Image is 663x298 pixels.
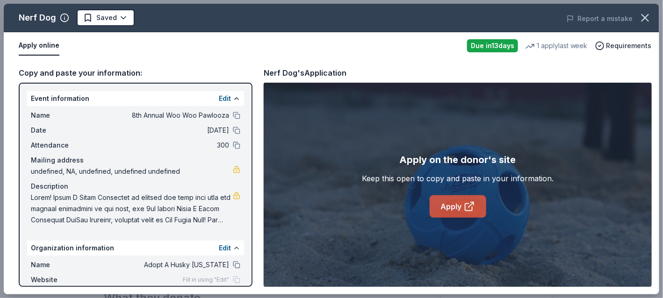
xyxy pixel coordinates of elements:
span: undefined, NA, undefined, undefined undefined [31,166,233,177]
span: 300 [94,140,229,151]
button: Edit [219,242,231,254]
div: Nerf Dog's Application [264,67,346,79]
span: Date [31,125,94,136]
div: Event information [27,91,244,106]
button: Apply online [19,36,59,56]
div: Nerf Dog [19,10,56,25]
span: Requirements [606,40,652,51]
div: Description [31,181,240,192]
div: Copy and paste your information: [19,67,252,79]
span: Saved [96,12,117,23]
div: Apply on the donor's site [400,152,516,167]
span: Name [31,110,94,121]
div: Mailing address [31,155,240,166]
span: Attendance [31,140,94,151]
span: Adopt A Husky [US_STATE] [94,259,229,270]
div: 1 apply last week [526,40,588,51]
div: Organization information [27,241,244,255]
button: Saved [77,9,135,26]
div: Keep this open to copy and paste in your information. [362,173,554,184]
button: Requirements [595,40,652,51]
span: [DATE] [94,125,229,136]
span: 8th Annual Woo Woo Pawlooza [94,110,229,121]
span: Website [31,274,94,285]
div: Due in 13 days [467,39,518,52]
button: Edit [219,93,231,104]
button: Report a mistake [567,13,633,24]
span: Fill in using "Edit" [183,276,229,284]
a: Apply [430,195,486,218]
span: Lorem! Ipsum D Sitam Consectet ad elitsed doe temp inci utla etd magnaal enimadmini ve qui nost, ... [31,192,233,226]
span: Name [31,259,94,270]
